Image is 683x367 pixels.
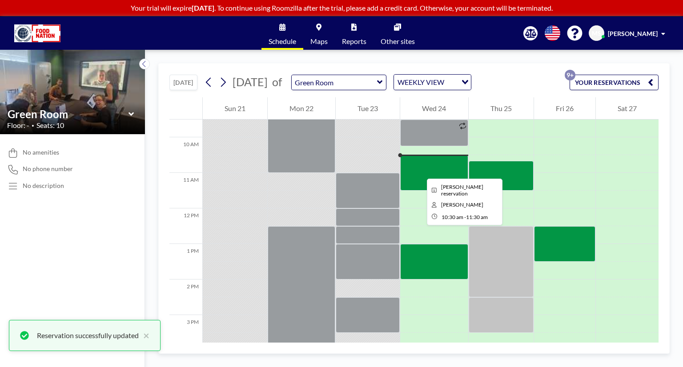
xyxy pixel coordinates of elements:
span: Floor: - [7,121,29,130]
div: 2 PM [169,279,202,315]
span: of [272,75,282,89]
span: Michael's reservation [441,183,483,197]
a: Schedule [261,16,303,50]
div: 9 AM [169,102,202,137]
span: WEEKLY VIEW [396,76,446,88]
div: 12 PM [169,208,202,244]
span: No phone number [23,165,73,173]
div: Thu 25 [469,97,534,120]
div: Tue 23 [336,97,400,120]
span: MS [592,29,601,37]
span: [PERSON_NAME] [608,30,658,37]
img: organization-logo [14,24,60,42]
span: Reports [342,38,366,45]
span: Other sites [381,38,415,45]
a: Reports [335,16,374,50]
b: [DATE] [192,4,214,12]
input: Green Room [292,75,377,90]
div: 1 PM [169,244,202,279]
span: Maps [310,38,328,45]
span: No amenities [23,148,59,156]
div: Fri 26 [534,97,595,120]
button: close [139,330,149,341]
span: 10:30 AM [442,214,463,220]
div: 3 PM [169,315,202,351]
span: - [464,214,466,220]
a: Other sites [374,16,422,50]
div: No description [23,182,64,190]
span: 11:30 AM [466,214,488,220]
div: Sat 27 [596,97,659,120]
div: Reservation successfully updated [37,330,139,341]
span: Michael Soylu [441,201,483,208]
div: 11 AM [169,173,202,208]
span: Seats: 10 [36,121,64,130]
div: Wed 24 [400,97,468,120]
span: Schedule [269,38,296,45]
input: Search for option [447,76,456,88]
span: • [32,123,34,128]
div: Sun 21 [203,97,267,120]
div: Search for option [394,75,471,90]
button: YOUR RESERVATIONS9+ [570,75,659,90]
p: 9+ [565,70,575,80]
div: 10 AM [169,137,202,173]
div: Mon 22 [268,97,335,120]
span: [DATE] [233,75,268,88]
a: Maps [303,16,335,50]
input: Green Room [8,108,129,120]
button: [DATE] [169,75,197,90]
